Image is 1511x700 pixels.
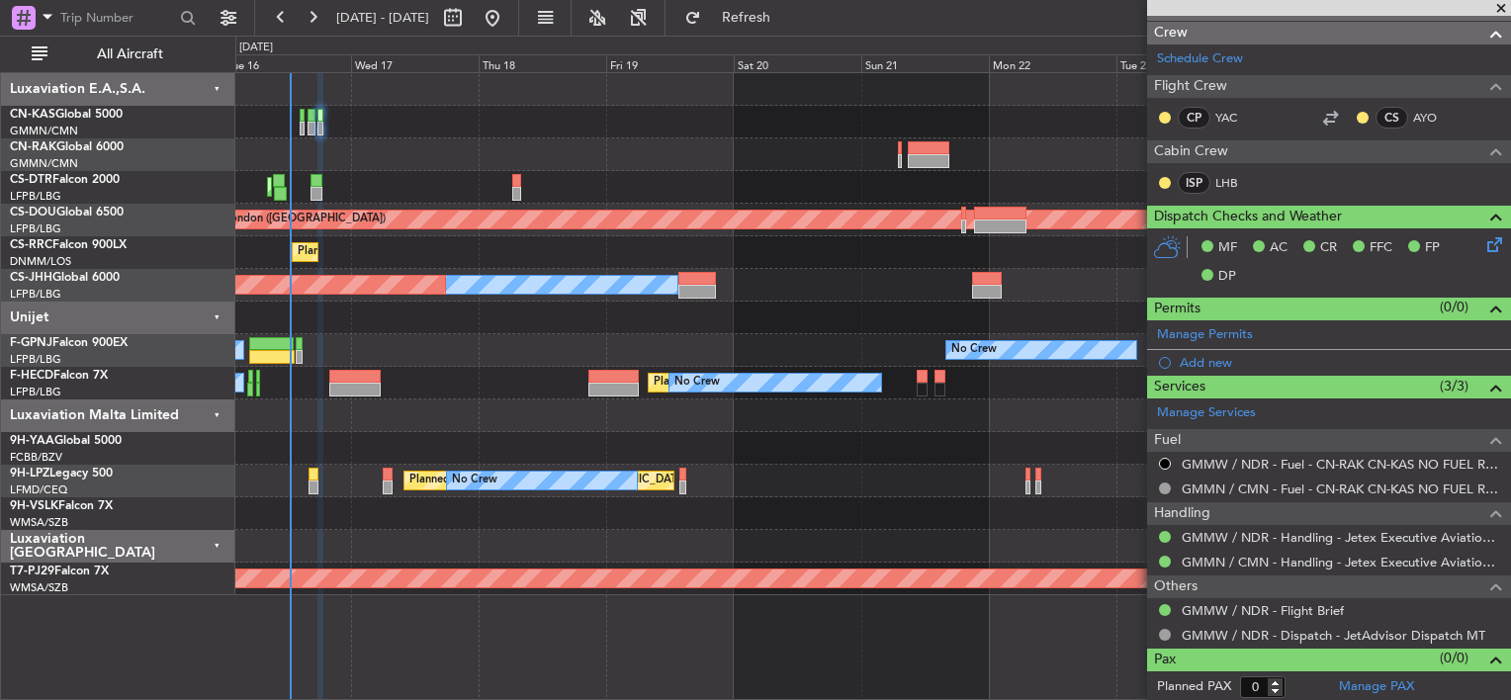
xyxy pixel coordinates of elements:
span: Flight Crew [1154,75,1227,98]
a: CS-JHHGlobal 6000 [10,272,120,284]
span: CN-KAS [10,109,55,121]
span: (0/0) [1440,648,1468,668]
a: GMMN / CMN - Fuel - CN-RAK CN-KAS NO FUEL REQUIRED GMMN / CMN [1182,481,1501,497]
a: CS-DOUGlobal 6500 [10,207,124,219]
a: CS-RRCFalcon 900LX [10,239,127,251]
a: GMMW / NDR - Handling - Jetex Executive Aviation [GEOGRAPHIC_DATA] GMMW / [GEOGRAPHIC_DATA] [1182,529,1501,546]
span: (3/3) [1440,376,1468,396]
div: Wed 17 [351,54,479,72]
a: LFPB/LBG [10,221,61,236]
span: Others [1154,575,1198,598]
div: [DATE] [239,40,273,56]
div: Planned [GEOGRAPHIC_DATA] ([GEOGRAPHIC_DATA]) [409,466,689,495]
span: CS-RRC [10,239,52,251]
div: Planned Maint [GEOGRAPHIC_DATA] ([GEOGRAPHIC_DATA]) [298,237,609,267]
div: Tue 16 [223,54,351,72]
div: Planned Maint London ([GEOGRAPHIC_DATA]) [149,205,386,234]
span: Fuel [1154,429,1181,452]
a: CS-DTRFalcon 2000 [10,174,120,186]
a: WMSA/SZB [10,515,68,530]
div: Sat 20 [734,54,861,72]
div: Mon 22 [989,54,1116,72]
span: 9H-YAA [10,435,54,447]
a: GMMN / CMN - Handling - Jetex Executive Aviation [GEOGRAPHIC_DATA] GMMN / CMN [1182,554,1501,570]
input: Trip Number [60,3,174,33]
span: Cabin Crew [1154,140,1228,163]
label: Planned PAX [1157,677,1231,697]
a: LFPB/LBG [10,189,61,204]
a: F-HECDFalcon 7X [10,370,108,382]
span: Dispatch Checks and Weather [1154,206,1342,228]
a: 9H-YAAGlobal 5000 [10,435,122,447]
div: Thu 18 [479,54,606,72]
a: LFPB/LBG [10,287,61,302]
a: LFMD/CEQ [10,482,67,497]
span: FFC [1370,238,1392,258]
span: (0/0) [1440,297,1468,317]
a: Manage Services [1157,403,1256,423]
a: GMMN/CMN [10,156,78,171]
a: YAC [1215,109,1260,127]
span: Refresh [705,11,788,25]
span: Services [1154,376,1205,398]
span: F-HECD [10,370,53,382]
a: F-GPNJFalcon 900EX [10,337,128,349]
span: Handling [1154,502,1210,525]
span: CS-DTR [10,174,52,186]
span: 9H-VSLK [10,500,58,512]
span: All Aircraft [51,47,209,61]
a: CN-RAKGlobal 6000 [10,141,124,153]
span: Permits [1154,298,1200,320]
span: DP [1218,267,1236,287]
a: AYO [1413,109,1458,127]
a: WMSA/SZB [10,580,68,595]
div: No Crew [674,368,720,397]
a: FCBB/BZV [10,450,62,465]
span: T7-PJ29 [10,566,54,577]
span: Crew [1154,22,1188,44]
a: GMMN/CMN [10,124,78,138]
a: DNMM/LOS [10,254,71,269]
span: CN-RAK [10,141,56,153]
span: CR [1320,238,1337,258]
span: F-GPNJ [10,337,52,349]
div: CP [1178,107,1210,129]
div: Add new [1180,354,1501,371]
div: CS [1376,107,1408,129]
a: GMMW / NDR - Flight Brief [1182,602,1344,619]
span: [DATE] - [DATE] [336,9,429,27]
a: T7-PJ29Falcon 7X [10,566,109,577]
div: Fri 19 [606,54,734,72]
div: No Crew [951,335,997,365]
span: MF [1218,238,1237,258]
span: CS-DOU [10,207,56,219]
button: All Aircraft [22,39,215,70]
a: Manage PAX [1339,677,1414,697]
a: LFPB/LBG [10,385,61,399]
div: No Crew [452,466,497,495]
a: GMMW / NDR - Dispatch - JetAdvisor Dispatch MT [1182,627,1485,644]
a: Schedule Crew [1157,49,1243,69]
span: CS-JHH [10,272,52,284]
a: Manage Permits [1157,325,1253,345]
a: CN-KASGlobal 5000 [10,109,123,121]
span: FP [1425,238,1440,258]
div: ISP [1178,172,1210,194]
div: Tue 23 [1116,54,1244,72]
div: Planned Maint [GEOGRAPHIC_DATA] ([GEOGRAPHIC_DATA]) [654,368,965,397]
span: 9H-LPZ [10,468,49,480]
div: Sun 21 [861,54,989,72]
span: Pax [1154,649,1176,671]
button: Refresh [675,2,794,34]
a: 9H-LPZLegacy 500 [10,468,113,480]
a: 9H-VSLKFalcon 7X [10,500,113,512]
a: LHB [1215,174,1260,192]
a: GMMW / NDR - Fuel - CN-RAK CN-KAS NO FUEL REQUIRED GMMW / NDR [1182,456,1501,473]
a: LFPB/LBG [10,352,61,367]
span: AC [1270,238,1288,258]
